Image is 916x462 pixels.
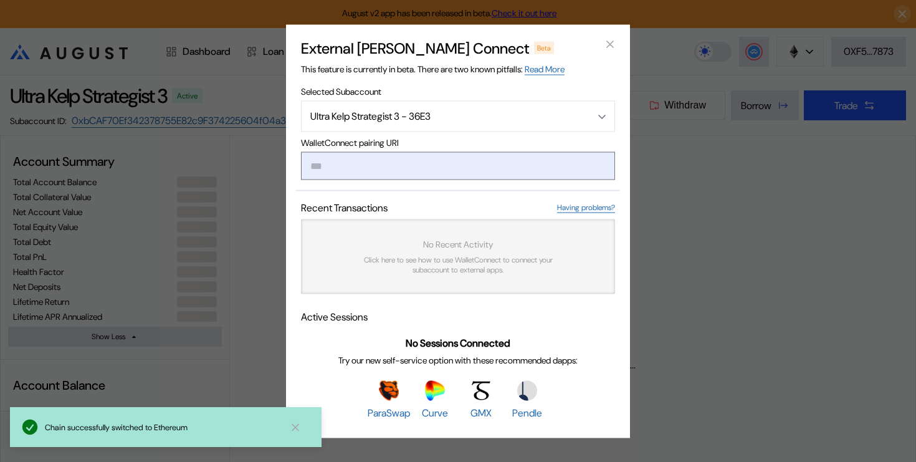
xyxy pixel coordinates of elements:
[368,407,410,420] span: ParaSwap
[557,202,615,213] a: Having problems?
[423,238,493,249] span: No Recent Activity
[414,381,456,420] a: CurveCurve
[301,63,565,75] span: This feature is currently in beta. There are two known pitfalls:
[600,34,620,54] button: close modal
[310,110,573,123] div: Ultra Kelp Strategist 3 - 36E3
[379,381,399,401] img: ParaSwap
[301,38,529,57] h2: External [PERSON_NAME] Connect
[301,100,615,132] button: Open menu
[470,407,492,420] span: GMX
[425,381,445,401] img: Curve
[525,63,565,75] a: Read More
[301,137,615,148] span: WalletConnect pairing URI
[301,219,615,294] a: No Recent ActivityClick here to see how to use WalletConnect to connect your subaccount to extern...
[338,355,578,366] span: Try our new self-service option with these recommended dapps:
[406,337,510,350] span: No Sessions Connected
[368,381,410,420] a: ParaSwapParaSwap
[512,407,542,420] span: Pendle
[301,85,615,97] span: Selected Subaccount
[351,254,565,274] span: Click here to see how to use WalletConnect to connect your subaccount to external apps.
[422,407,448,420] span: Curve
[534,41,554,54] div: Beta
[301,201,388,214] span: Recent Transactions
[506,381,548,420] a: PendlePendle
[460,381,502,420] a: GMXGMX
[517,381,537,401] img: Pendle
[471,381,491,401] img: GMX
[301,310,368,323] span: Active Sessions
[45,422,279,433] div: Chain successfully switched to Ethereum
